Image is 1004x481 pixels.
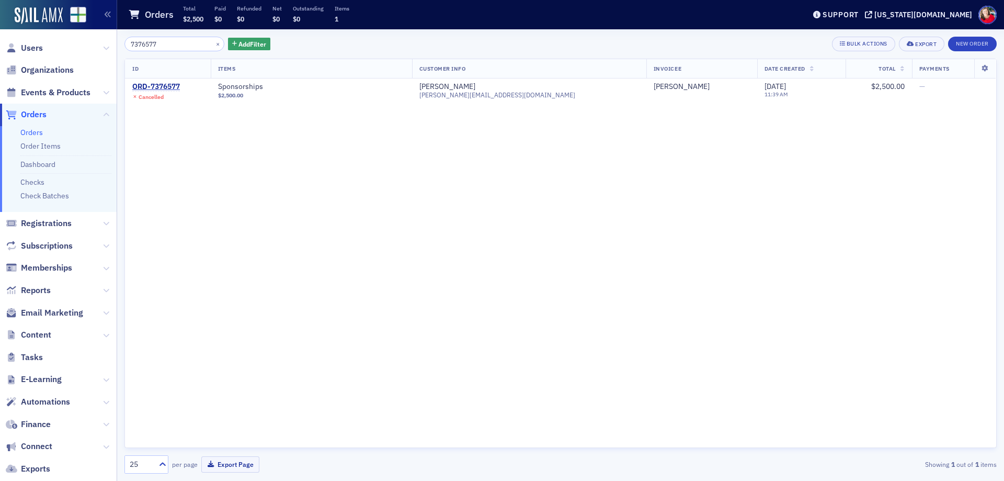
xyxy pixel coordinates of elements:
[124,37,224,51] input: Search…
[419,65,466,72] span: Customer Info
[132,65,139,72] span: ID
[293,5,324,12] p: Outstanding
[272,15,280,23] span: $0
[6,42,43,54] a: Users
[765,91,788,98] time: 11:39 AM
[915,41,937,47] div: Export
[419,82,475,92] a: [PERSON_NAME]
[6,87,90,98] a: Events & Products
[6,352,43,363] a: Tasks
[6,285,51,296] a: Reports
[832,37,895,51] button: Bulk Actions
[335,5,349,12] p: Items
[21,374,62,385] span: E-Learning
[6,419,51,430] a: Finance
[6,64,74,76] a: Organizations
[132,82,180,92] a: ORD-7376577
[6,262,72,274] a: Memberships
[272,5,282,12] p: Net
[973,460,980,469] strong: 1
[172,460,198,469] label: per page
[949,460,956,469] strong: 1
[948,38,997,48] a: New Order
[214,5,226,12] p: Paid
[21,441,52,452] span: Connect
[130,459,153,470] div: 25
[183,15,203,23] span: $2,500
[21,262,72,274] span: Memberships
[335,15,338,23] span: 1
[183,5,203,12] p: Total
[21,240,73,252] span: Subscriptions
[63,7,86,25] a: View Homepage
[847,41,887,47] div: Bulk Actions
[139,94,164,100] div: Cancelled
[237,5,261,12] p: Refunded
[6,396,70,408] a: Automations
[6,307,83,319] a: Email Marketing
[919,82,925,91] span: —
[878,65,896,72] span: Total
[919,65,950,72] span: Payments
[823,10,859,19] div: Support
[6,329,51,341] a: Content
[20,141,61,151] a: Order Items
[238,39,266,49] span: Add Filter
[218,65,236,72] span: Items
[6,463,50,475] a: Exports
[228,38,271,51] button: AddFilter
[6,218,72,229] a: Registrations
[6,109,47,120] a: Orders
[654,82,710,92] a: [PERSON_NAME]
[293,15,300,23] span: $0
[21,329,51,341] span: Content
[871,82,905,91] span: $2,500.00
[20,160,55,169] a: Dashboard
[865,11,976,18] button: [US_STATE][DOMAIN_NAME]
[145,8,174,21] h1: Orders
[6,374,62,385] a: E-Learning
[201,456,259,473] button: Export Page
[6,441,52,452] a: Connect
[21,64,74,76] span: Organizations
[654,65,681,72] span: Invoicee
[237,15,244,23] span: $0
[70,7,86,23] img: SailAMX
[21,419,51,430] span: Finance
[21,218,72,229] span: Registrations
[218,92,243,99] span: $2,500.00
[21,42,43,54] span: Users
[419,91,575,99] span: [PERSON_NAME][EMAIL_ADDRESS][DOMAIN_NAME]
[20,191,69,200] a: Check Batches
[214,15,222,23] span: $0
[213,39,223,48] button: ×
[874,10,972,19] div: [US_STATE][DOMAIN_NAME]
[765,65,805,72] span: Date Created
[978,6,997,24] span: Profile
[21,307,83,319] span: Email Marketing
[21,285,51,296] span: Reports
[6,240,73,252] a: Subscriptions
[21,87,90,98] span: Events & Products
[21,109,47,120] span: Orders
[20,128,43,137] a: Orders
[899,37,944,51] button: Export
[21,396,70,408] span: Automations
[218,82,350,92] a: Sponsorships
[20,177,44,187] a: Checks
[21,352,43,363] span: Tasks
[15,7,63,24] img: SailAMX
[21,463,50,475] span: Exports
[654,82,750,92] span: Monica Stoneking
[713,460,997,469] div: Showing out of items
[948,37,997,51] button: New Order
[765,82,786,91] span: [DATE]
